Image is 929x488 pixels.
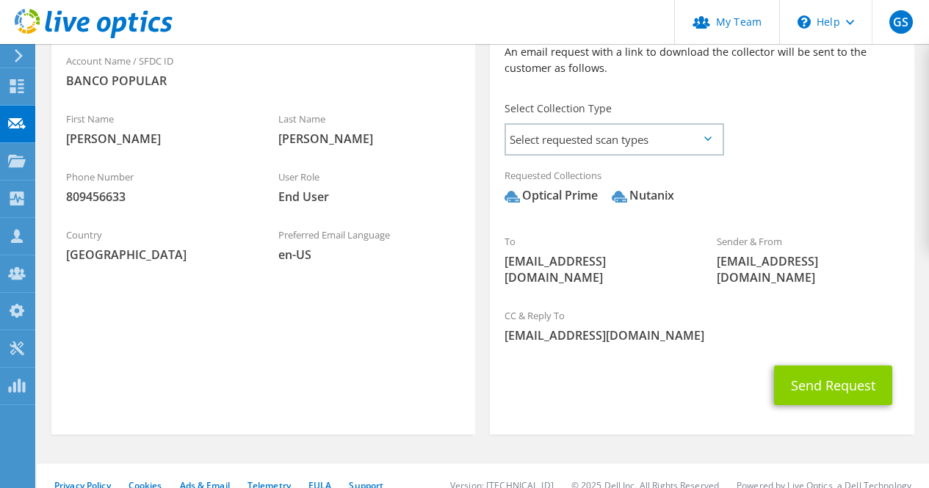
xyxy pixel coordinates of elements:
[505,44,899,76] p: An email request with a link to download the collector will be sent to the customer as follows.
[798,15,811,29] svg: \n
[264,103,476,154] div: Last Name
[774,365,892,405] button: Send Request
[505,187,598,204] div: Optical Prime
[490,300,914,351] div: CC & Reply To
[717,253,900,285] span: [EMAIL_ADDRESS][DOMAIN_NAME]
[278,247,461,263] span: en-US
[278,189,461,205] span: End User
[490,226,702,293] div: To
[612,187,674,204] div: Nutanix
[278,131,461,147] span: [PERSON_NAME]
[702,226,914,293] div: Sender & From
[505,327,899,343] span: [EMAIL_ADDRESS][DOMAIN_NAME]
[66,131,249,147] span: [PERSON_NAME]
[264,161,476,212] div: User Role
[66,73,460,89] span: BANCO POPULAR
[264,219,476,270] div: Preferred Email Language
[506,125,722,154] span: Select requested scan types
[51,161,264,212] div: Phone Number
[51,45,475,96] div: Account Name / SFDC ID
[66,247,249,263] span: [GEOGRAPHIC_DATA]
[51,219,264,270] div: Country
[66,189,249,205] span: 809456633
[51,103,264,154] div: First Name
[889,10,913,34] span: GS
[490,160,914,219] div: Requested Collections
[505,101,612,116] label: Select Collection Type
[505,253,687,285] span: [EMAIL_ADDRESS][DOMAIN_NAME]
